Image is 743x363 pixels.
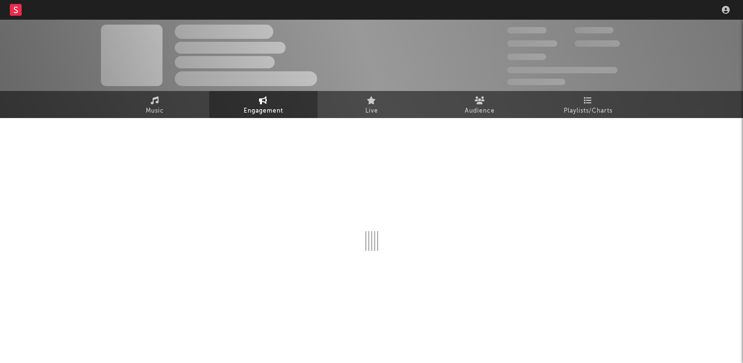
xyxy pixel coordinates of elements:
a: Playlists/Charts [534,91,643,118]
span: Playlists/Charts [564,105,613,117]
a: Music [101,91,209,118]
span: Live [365,105,378,117]
span: Audience [465,105,495,117]
span: 1,000,000 [575,40,620,47]
span: Engagement [244,105,283,117]
a: Engagement [209,91,318,118]
span: 50,000,000 [507,40,557,47]
span: 100,000 [507,54,546,60]
a: Audience [426,91,534,118]
a: Live [318,91,426,118]
span: Jump Score: 85.0 [507,79,565,85]
span: 50,000,000 Monthly Listeners [507,67,617,73]
span: 300,000 [507,27,547,33]
span: Music [146,105,164,117]
span: 100,000 [575,27,614,33]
